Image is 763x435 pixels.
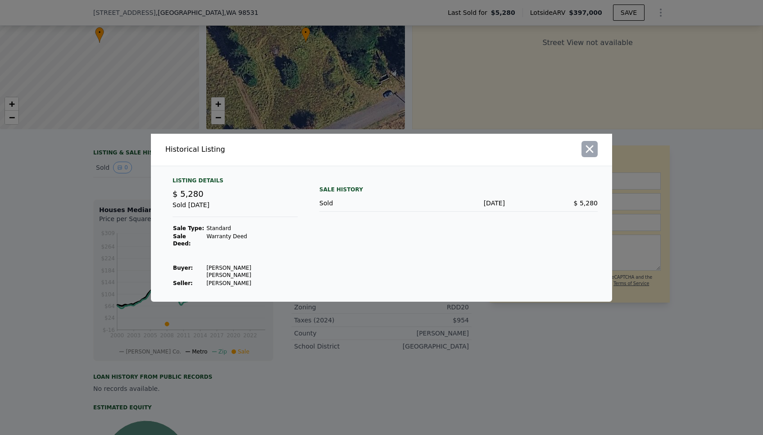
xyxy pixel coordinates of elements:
[173,233,191,247] strong: Sale Deed:
[206,232,298,248] td: Warranty Deed
[173,280,193,286] strong: Seller :
[165,144,378,155] div: Historical Listing
[206,279,298,287] td: [PERSON_NAME]
[173,200,298,217] div: Sold [DATE]
[412,199,505,208] div: [DATE]
[173,225,204,231] strong: Sale Type:
[173,189,204,199] span: $ 5,280
[173,265,193,271] strong: Buyer :
[319,199,412,208] div: Sold
[574,199,598,207] span: $ 5,280
[206,224,298,232] td: Standard
[319,184,598,195] div: Sale History
[206,264,298,279] td: [PERSON_NAME] [PERSON_NAME]
[173,177,298,188] div: Listing Details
